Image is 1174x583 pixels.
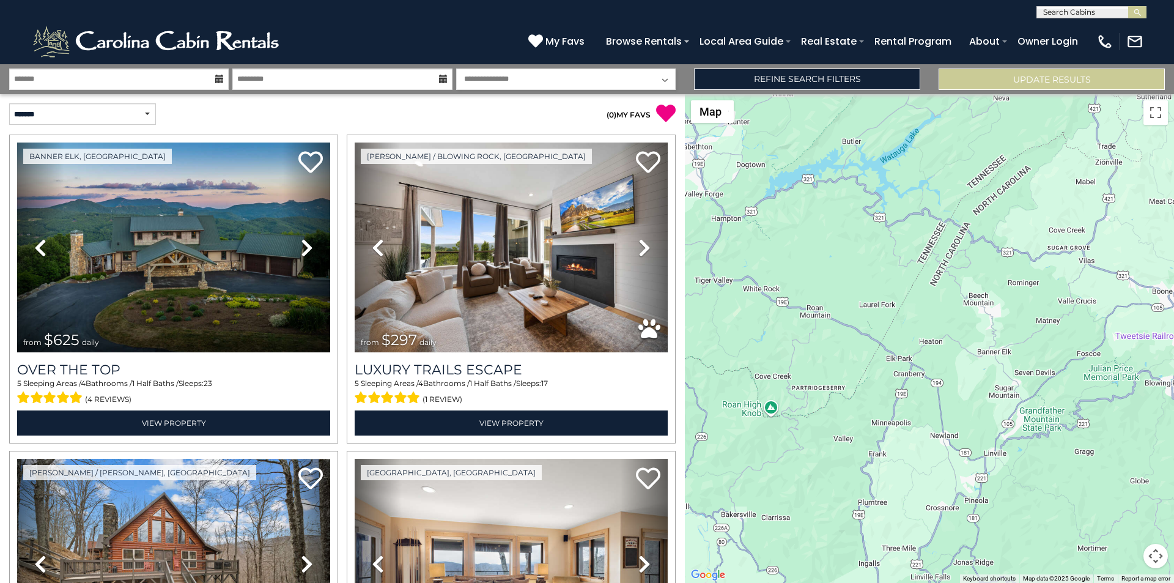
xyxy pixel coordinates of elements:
[939,69,1165,90] button: Update Results
[204,379,212,388] span: 23
[609,110,614,119] span: 0
[1126,33,1143,50] img: mail-regular-white.png
[636,150,660,176] a: Add to favorites
[81,379,86,388] span: 4
[470,379,516,388] span: 1 Half Baths /
[17,410,330,436] a: View Property
[528,34,588,50] a: My Favs
[1143,544,1168,568] button: Map camera controls
[688,567,728,583] a: Open this area in Google Maps (opens a new window)
[688,567,728,583] img: Google
[541,379,548,388] span: 17
[607,110,616,119] span: ( )
[17,362,330,378] a: Over The Top
[355,379,359,388] span: 5
[545,34,585,49] span: My Favs
[1023,575,1090,582] span: Map data ©2025 Google
[355,378,668,407] div: Sleeping Areas / Bathrooms / Sleeps:
[23,465,256,480] a: [PERSON_NAME] / [PERSON_NAME], [GEOGRAPHIC_DATA]
[795,31,863,52] a: Real Estate
[419,338,437,347] span: daily
[82,338,99,347] span: daily
[1097,575,1114,582] a: Terms
[1143,100,1168,125] button: Toggle fullscreen view
[361,149,592,164] a: [PERSON_NAME] / Blowing Rock, [GEOGRAPHIC_DATA]
[607,110,651,119] a: (0)MY FAVS
[1121,575,1170,582] a: Report a map error
[132,379,179,388] span: 1 Half Baths /
[298,150,323,176] a: Add to favorites
[963,31,1006,52] a: About
[23,338,42,347] span: from
[963,574,1016,583] button: Keyboard shortcuts
[868,31,958,52] a: Rental Program
[1011,31,1084,52] a: Owner Login
[31,23,284,60] img: White-1-2.png
[85,392,131,407] span: (4 reviews)
[355,143,668,352] img: thumbnail_168695581.jpeg
[600,31,688,52] a: Browse Rentals
[423,392,462,407] span: (1 review)
[361,338,379,347] span: from
[693,31,789,52] a: Local Area Guide
[44,331,79,349] span: $625
[17,379,21,388] span: 5
[694,69,920,90] a: Refine Search Filters
[17,143,330,352] img: thumbnail_167153549.jpeg
[382,331,417,349] span: $297
[418,379,423,388] span: 4
[355,410,668,436] a: View Property
[700,105,722,118] span: Map
[355,362,668,378] a: Luxury Trails Escape
[361,465,542,480] a: [GEOGRAPHIC_DATA], [GEOGRAPHIC_DATA]
[17,378,330,407] div: Sleeping Areas / Bathrooms / Sleeps:
[691,100,734,123] button: Change map style
[23,149,172,164] a: Banner Elk, [GEOGRAPHIC_DATA]
[1096,33,1113,50] img: phone-regular-white.png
